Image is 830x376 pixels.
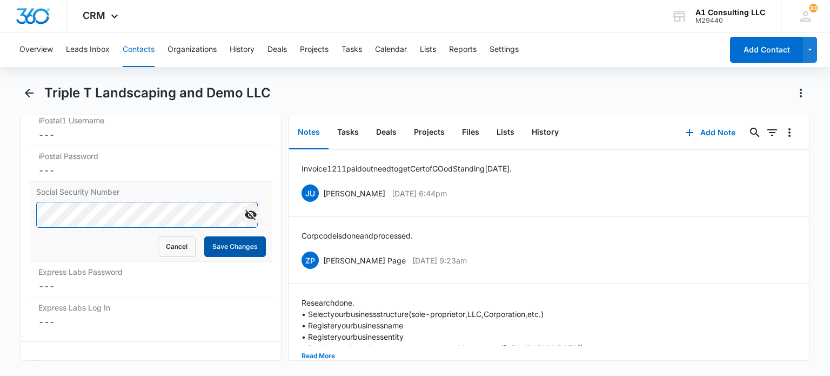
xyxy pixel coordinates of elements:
span: ZP [302,252,319,269]
dd: --- [38,315,263,328]
button: Overview [19,32,53,67]
button: Back [21,84,37,102]
button: Contacts [123,32,155,67]
label: iPostal1 Username [38,115,263,126]
button: Actions [792,84,809,102]
button: Hide [242,206,259,223]
button: Tasks [329,116,367,149]
button: Read More [302,346,335,366]
div: account name [695,8,765,17]
p: Research done. [302,297,583,308]
button: Lists [420,32,436,67]
dd: --- [38,164,263,177]
button: Projects [300,32,329,67]
button: Add Contact [730,37,803,63]
p: [PERSON_NAME] Page [323,255,406,266]
button: Add Note [674,120,746,146]
button: Lists [488,116,523,149]
button: Files [453,116,488,149]
button: History [523,116,567,149]
button: Deals [267,32,287,67]
button: Deals [367,116,405,149]
p: • Register your business name [302,320,583,331]
button: Leads Inbox [66,32,110,67]
button: Tasks [342,32,362,67]
label: Social Security Number [36,186,265,197]
dd: --- [38,280,263,293]
p: Invoice 1211 paid out need to get Cert of GOod Standing [DATE]. [302,163,512,174]
p: [DATE] 9:23am [412,255,467,266]
div: account id [695,17,765,24]
p: [DATE] 6:44pm [392,188,447,199]
button: Overflow Menu [781,124,798,141]
button: Reports [449,32,477,67]
h1: Triple T Landscaping and Demo LLC [44,85,271,101]
label: iPostal Password [38,150,263,162]
p: • Register your business entity [302,331,583,342]
label: Express Labs Password [38,266,263,278]
div: iPostal1 Username--- [30,110,272,146]
dd: --- [38,128,263,141]
p: • Register as a home improvement contractor with your state ([GEOGRAPHIC_DATA]) [302,342,583,354]
button: Search... [746,124,764,141]
button: Save Changes [204,236,266,257]
p: Corp code is done and processed. [302,230,413,241]
p: [PERSON_NAME] [323,188,385,199]
button: Notes [289,116,329,149]
button: History [230,32,255,67]
label: Express Labs Log In [38,302,263,313]
span: 33 [809,4,818,12]
div: Express Labs Password--- [30,262,272,298]
button: Settings [490,32,519,67]
div: notifications count [809,4,818,12]
span: CRM [83,10,105,21]
div: Express Labs Log In--- [30,298,272,333]
button: Calendar [375,32,407,67]
div: iPostal Password--- [30,146,272,182]
button: Cancel [158,236,196,257]
button: Organizations [168,32,217,67]
p: • Select your business structure (sole-proprietor, LLC, Corporation, etc.) [302,308,583,320]
button: Filters [764,124,781,141]
button: Projects [405,116,453,149]
span: JU [302,184,319,202]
